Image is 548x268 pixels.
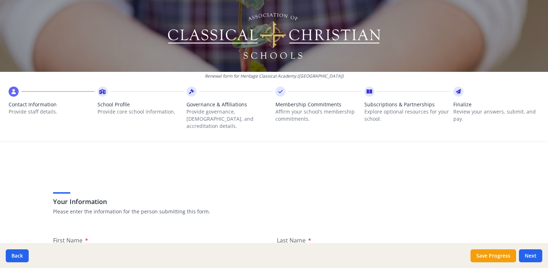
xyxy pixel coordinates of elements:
span: Subscriptions & Partnerships [364,101,450,108]
p: Affirm your school’s membership commitments. [275,108,362,123]
p: Provide staff details. [9,108,95,115]
p: Please enter the information for the person submitting this form. [53,208,495,215]
p: Provide governance, [DEMOGRAPHIC_DATA], and accreditation details. [186,108,273,130]
h3: Your Information [53,197,495,207]
button: Back [6,249,29,262]
button: Save Progress [471,249,516,262]
span: Membership Commitments [275,101,362,108]
span: Governance & Affiliations [186,101,273,108]
span: Contact Information [9,101,95,108]
span: Finalize [453,101,539,108]
span: School Profile [98,101,184,108]
span: First Name [53,236,82,244]
p: Explore optional resources for your school. [364,108,450,123]
button: Next [519,249,542,262]
p: Provide core school information. [98,108,184,115]
p: Review your answers, submit, and pay. [453,108,539,123]
span: Last Name [277,236,306,244]
img: Logo [167,11,382,61]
